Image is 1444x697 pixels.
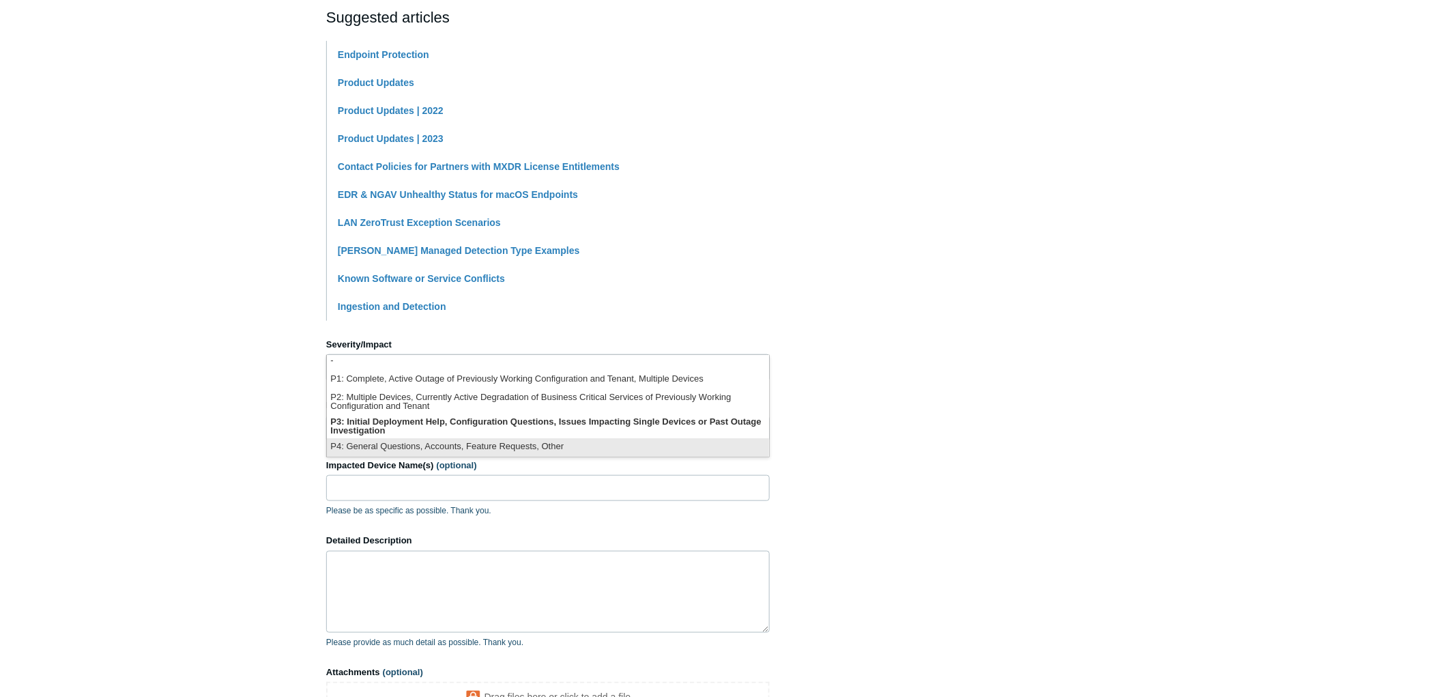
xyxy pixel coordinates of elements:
[326,6,770,29] h2: Suggested articles
[327,438,769,457] li: P4: General Questions, Accounts, Feature Requests, Other
[326,534,770,547] label: Detailed Description
[327,371,769,389] li: P1: Complete, Active Outage of Previously Working Configuration and Tenant, Multiple Devices
[338,133,444,144] a: Product Updates | 2023
[326,666,770,679] label: Attachments
[326,636,770,649] p: Please provide as much detail as possible. Thank you.
[326,338,770,352] label: Severity/Impact
[326,459,770,472] label: Impacted Device Name(s)
[338,245,579,256] a: [PERSON_NAME] Managed Detection Type Examples
[338,217,501,228] a: LAN ZeroTrust Exception Scenarios
[338,49,429,60] a: Endpoint Protection
[338,77,414,88] a: Product Updates
[326,504,770,517] p: Please be as specific as possible. Thank you.
[437,460,477,470] span: (optional)
[338,301,446,312] a: Ingestion and Detection
[327,414,769,438] li: P3: Initial Deployment Help, Configuration Questions, Issues Impacting Single Devices or Past Out...
[327,352,769,371] li: -
[327,389,769,414] li: P2: Multiple Devices, Currently Active Degradation of Business Critical Services of Previously Wo...
[338,161,620,172] a: Contact Policies for Partners with MXDR License Entitlements
[383,667,423,677] span: (optional)
[338,189,578,200] a: EDR & NGAV Unhealthy Status for macOS Endpoints
[338,105,444,116] a: Product Updates | 2022
[338,273,505,284] a: Known Software or Service Conflicts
